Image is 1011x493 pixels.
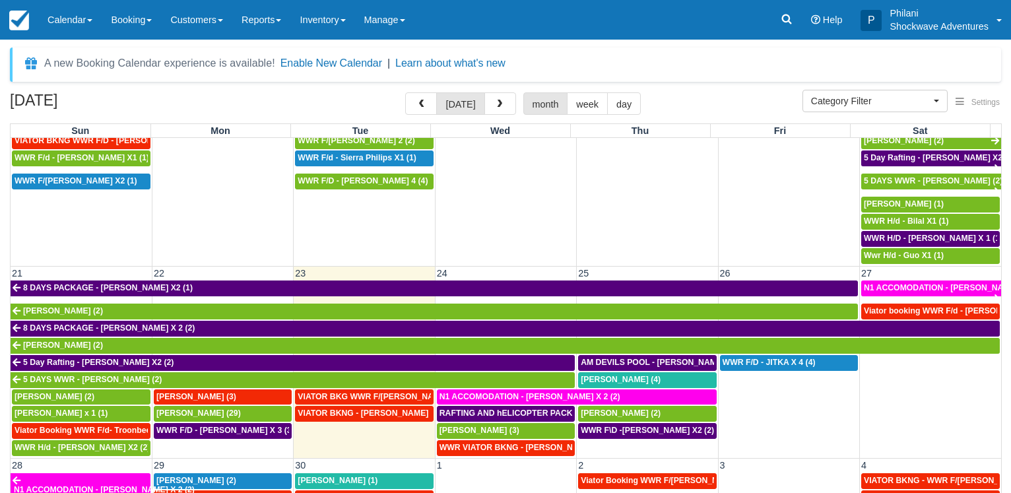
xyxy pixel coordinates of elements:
span: N1 ACCOMODATION - [PERSON_NAME] X 2 (2) [440,392,620,401]
a: [PERSON_NAME] (2) [578,406,716,422]
span: 8 DAYS PACKAGE - [PERSON_NAME] X 2 (2) [23,323,195,333]
span: Settings [971,98,1000,107]
span: 26 [719,268,732,279]
span: 30 [294,460,307,471]
span: [PERSON_NAME] (2) [23,341,103,350]
span: WWR F/[PERSON_NAME] 2 (2) [298,136,414,145]
span: 8 DAYS PACKAGE - [PERSON_NAME] X2 (1) [23,283,193,292]
a: 5 DAYS WWR - [PERSON_NAME] (2) [861,174,1001,189]
a: WWR F/[PERSON_NAME] 2 (2) [295,133,433,149]
a: VIATOR BKNG - WWR F/[PERSON_NAME] 3 (3) [861,473,1000,489]
a: 8 DAYS PACKAGE - [PERSON_NAME] X2 (1) [11,280,858,296]
span: Wed [490,125,510,136]
button: Category Filter [802,90,948,112]
span: 4 [860,460,868,471]
span: 28 [11,460,24,471]
span: 5 Day Rafting - [PERSON_NAME] X2 (2) [23,358,174,367]
button: month [523,92,568,115]
span: 25 [577,268,590,279]
a: [PERSON_NAME] (3) [154,389,292,405]
a: WWR H/d - Bilal X1 (1) [861,214,1000,230]
span: Viator Booking WWR F/d- Troonbeeckx, [PERSON_NAME] 11 (9) [15,426,260,435]
a: N1 ACCOMODATION - [PERSON_NAME] X 2 (2) [861,280,1001,296]
span: WWR F/d - [PERSON_NAME] X1 (1) [15,153,149,162]
button: [DATE] [436,92,484,115]
span: RAFTING AND hELICOPTER PACKAGE - [PERSON_NAME] X1 (1) [440,409,690,418]
span: [PERSON_NAME] (3) [156,392,236,401]
a: Viator Booking WWR F/[PERSON_NAME] X 2 (2) [578,473,716,489]
span: Sun [71,125,89,136]
span: Help [823,15,843,25]
span: 2 [577,460,585,471]
i: Help [811,15,820,24]
a: Wwr H/d - Guo X1 (1) [861,248,1000,264]
span: Sat [913,125,927,136]
a: VIATOR BKNG - [PERSON_NAME] 2 (2) [295,406,433,422]
a: WWR F/[PERSON_NAME] X2 (1) [12,174,150,189]
span: AM DEVILS POOL - [PERSON_NAME] X 2 (2) [581,358,751,367]
a: 8 DAYS PACKAGE - [PERSON_NAME] X 2 (2) [11,321,1000,337]
button: week [567,92,608,115]
div: P [861,10,882,31]
a: [PERSON_NAME] (2) [154,473,292,489]
span: 24 [436,268,449,279]
p: Shockwave Adventures [890,20,989,33]
a: Viator booking WWR F/d - [PERSON_NAME] 3 (3) [861,304,1000,319]
a: WWR H/D - [PERSON_NAME] X 1 (1) [861,231,1000,247]
span: WWR H/d - Bilal X1 (1) [864,216,948,226]
span: WWR F/D - [PERSON_NAME] X 3 (3) [156,426,294,435]
span: [PERSON_NAME] (2) [156,476,236,485]
a: [PERSON_NAME] (29) [154,406,292,422]
span: VIATOR BKNG - [PERSON_NAME] 2 (2) [298,409,447,418]
span: 1 [436,460,443,471]
span: WWR F\D -[PERSON_NAME] X2 (2) [581,426,714,435]
span: [PERSON_NAME] (2) [581,409,661,418]
span: 5 DAYS WWR - [PERSON_NAME] (2) [864,176,1002,185]
a: [PERSON_NAME] (1) [861,197,1000,213]
span: 23 [294,268,307,279]
span: WWR H/d - [PERSON_NAME] X2 (2) [15,443,150,452]
div: A new Booking Calendar experience is available! [44,55,275,71]
a: VIATOR BKG WWR F/[PERSON_NAME] [PERSON_NAME] 2 (2) [295,389,433,405]
button: Enable New Calendar [280,57,382,70]
span: Mon [211,125,230,136]
span: WWR F/[PERSON_NAME] X2 (1) [15,176,137,185]
span: | [387,57,390,69]
a: [PERSON_NAME] (2) [12,389,150,405]
a: WWR F/D - JITKA X 4 (4) [720,355,858,371]
a: [PERSON_NAME] (3) [437,423,575,439]
a: WWR F\D -[PERSON_NAME] X2 (2) [578,423,716,439]
a: [PERSON_NAME] (2) [11,338,1000,354]
span: Thu [632,125,649,136]
span: [PERSON_NAME] (1) [298,476,377,485]
a: VIATOR BKNG WWR F/D - [PERSON_NAME] X 1 (1) [12,133,150,149]
span: WWR VIATOR BKNG - [PERSON_NAME] 2 (2) [440,443,612,452]
a: WWR F/D - [PERSON_NAME] 4 (4) [295,174,433,189]
a: WWR F/d - Sierra Philips X1 (1) [295,150,433,166]
span: WWR F/D - [PERSON_NAME] 4 (4) [298,176,428,185]
a: 5 DAYS WWR - [PERSON_NAME] (2) [11,372,575,388]
span: 29 [152,460,166,471]
p: Philani [890,7,989,20]
a: [PERSON_NAME] x 1 (1) [12,406,150,422]
span: [PERSON_NAME] (1) [864,199,944,209]
span: Category Filter [811,94,930,108]
span: 21 [11,268,24,279]
span: WWR H/D - [PERSON_NAME] X 1 (1) [864,234,1002,243]
span: Viator Booking WWR F/[PERSON_NAME] X 2 (2) [581,476,765,485]
a: [PERSON_NAME] (1) [295,473,433,489]
a: WWR H/d - [PERSON_NAME] X2 (2) [12,440,150,456]
button: Settings [948,93,1008,112]
span: WWR F/D - JITKA X 4 (4) [723,358,816,367]
a: [PERSON_NAME] (2) [861,133,1001,149]
span: VIATOR BKG WWR F/[PERSON_NAME] [PERSON_NAME] 2 (2) [298,392,537,401]
img: checkfront-main-nav-mini-logo.png [9,11,29,30]
a: RAFTING AND hELICOPTER PACKAGE - [PERSON_NAME] X1 (1) [437,406,575,422]
h2: [DATE] [10,92,177,117]
a: WWR VIATOR BKNG - [PERSON_NAME] 2 (2) [437,440,575,456]
span: [PERSON_NAME] (29) [156,409,241,418]
a: [PERSON_NAME] (4) [578,372,716,388]
span: [PERSON_NAME] (4) [581,375,661,384]
span: VIATOR BKNG WWR F/D - [PERSON_NAME] X 1 (1) [15,136,211,145]
span: Fri [774,125,786,136]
